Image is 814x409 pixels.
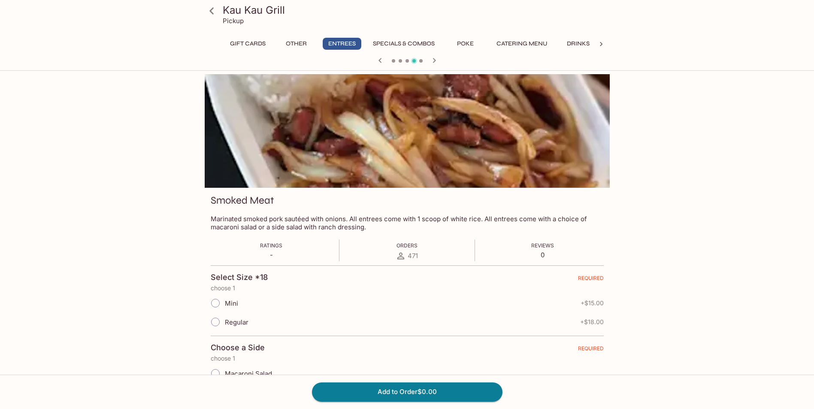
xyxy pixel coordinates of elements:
span: + $18.00 [580,319,604,325]
button: Catering Menu [492,38,552,50]
h3: Smoked Meat [211,194,274,207]
div: Smoked Meat [205,74,610,188]
button: Drinks [559,38,598,50]
span: Orders [396,242,418,249]
h3: Kau Kau Grill [223,3,606,17]
p: - [260,251,282,259]
p: choose 1 [211,285,604,292]
p: Marinated smoked pork sautéed with onions. All entrees come with 1 scoop of white rice. All entre... [211,215,604,231]
button: Poke [446,38,485,50]
p: Pickup [223,17,244,25]
h4: Select Size *18 [211,273,268,282]
button: Specials & Combos [368,38,439,50]
span: 471 [408,252,418,260]
button: Other [277,38,316,50]
p: 0 [531,251,554,259]
span: Mini [225,299,238,307]
span: REQUIRED [578,345,604,355]
button: Entrees [323,38,361,50]
button: Gift Cards [225,38,270,50]
span: + $15.00 [581,300,604,307]
span: Regular [225,318,248,326]
span: Reviews [531,242,554,249]
span: REQUIRED [578,275,604,285]
button: Add to Order$0.00 [312,382,502,401]
h4: Choose a Side [211,343,265,352]
span: Ratings [260,242,282,249]
span: Macaroni Salad [225,370,272,378]
p: choose 1 [211,355,604,362]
